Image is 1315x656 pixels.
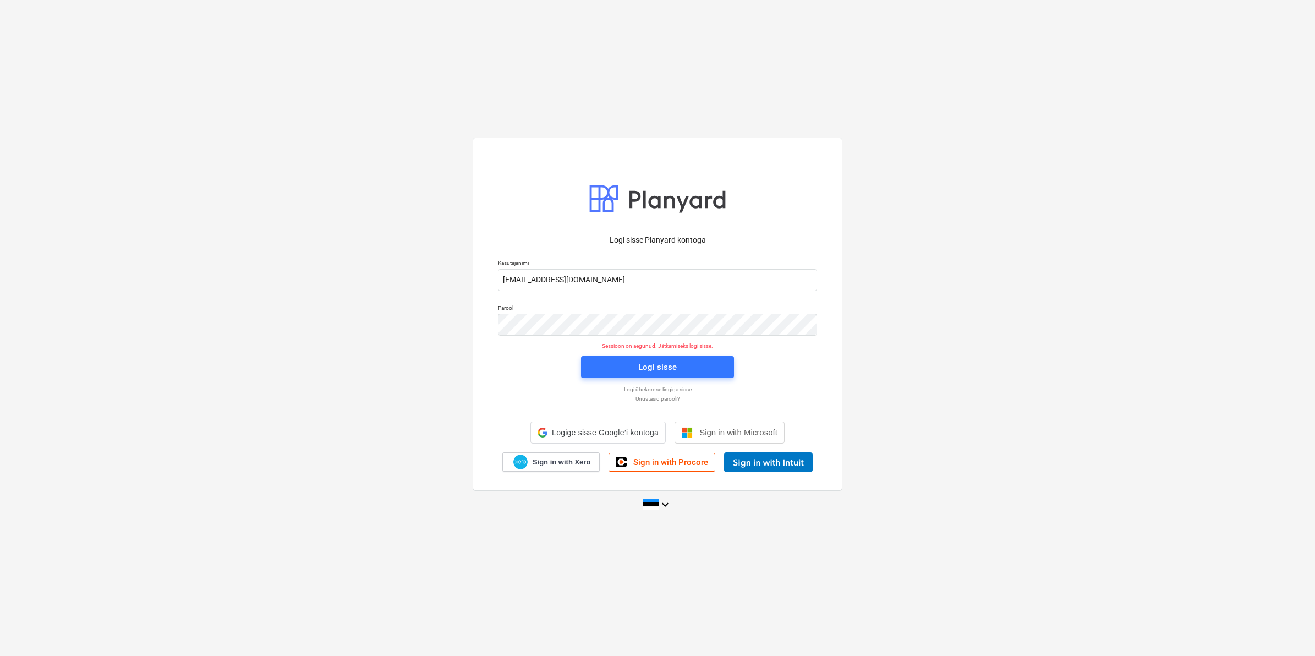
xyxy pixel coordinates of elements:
input: Kasutajanimi [498,269,817,291]
button: Logi sisse [581,356,734,378]
a: Sign in with Procore [609,453,715,472]
img: Microsoft logo [682,427,693,438]
span: Sign in with Xero [533,457,590,467]
div: Logige sisse Google’i kontoga [530,422,666,444]
i: keyboard_arrow_down [659,498,672,511]
a: Unustasid parooli? [492,395,823,402]
p: Logi sisse Planyard kontoga [498,234,817,246]
a: Sign in with Xero [502,452,600,472]
span: Sign in with Microsoft [699,428,777,437]
a: Logi ühekordse lingiga sisse [492,386,823,393]
div: Logi sisse [638,360,677,374]
span: Logige sisse Google’i kontoga [552,428,659,437]
span: Sign in with Procore [633,457,708,467]
p: Sessioon on aegunud. Jätkamiseks logi sisse. [491,342,824,349]
p: Parool [498,304,817,314]
p: Kasutajanimi [498,259,817,269]
img: Xero logo [513,455,528,469]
